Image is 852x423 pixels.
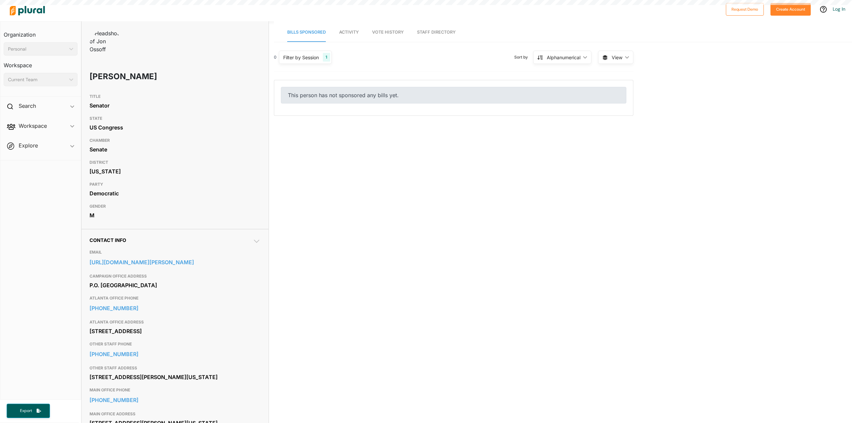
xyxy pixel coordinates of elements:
h3: CHAMBER [90,136,261,144]
a: Log In [833,6,845,12]
div: 1 [323,53,330,62]
div: Senator [90,101,261,110]
button: Request Demo [726,3,764,16]
span: Export [15,408,37,414]
div: Personal [8,46,67,53]
h3: Workspace [4,56,78,70]
a: Bills Sponsored [287,23,326,42]
div: [US_STATE] [90,166,261,176]
div: This person has not sponsored any bills yet. [281,87,626,104]
div: Alphanumerical [547,54,580,61]
h3: CAMPAIGN OFFICE ADDRESS [90,272,261,280]
h3: OTHER STAFF PHONE [90,340,261,348]
h3: MAIN OFFICE ADDRESS [90,410,261,418]
div: [STREET_ADDRESS] [90,326,261,336]
h3: MAIN OFFICE PHONE [90,386,261,394]
div: Senate [90,144,261,154]
a: [PHONE_NUMBER] [90,303,261,313]
button: Export [7,404,50,418]
h2: Search [19,102,36,109]
a: Staff Directory [417,23,456,42]
a: [PHONE_NUMBER] [90,349,261,359]
h3: DISTRICT [90,158,261,166]
span: Contact Info [90,237,126,243]
div: US Congress [90,122,261,132]
div: [STREET_ADDRESS][PERSON_NAME][US_STATE] [90,372,261,382]
a: Create Account [770,5,811,12]
div: P.O. [GEOGRAPHIC_DATA] [90,280,261,290]
div: Filter by Session [283,54,319,61]
a: [PHONE_NUMBER] [90,395,261,405]
h3: TITLE [90,93,261,101]
span: Sort by [514,54,533,60]
h1: [PERSON_NAME] [90,67,192,87]
h3: Organization [4,25,78,40]
span: View [612,54,622,61]
h3: PARTY [90,180,261,188]
h3: ATLANTA OFFICE PHONE [90,294,261,302]
h3: EMAIL [90,248,261,256]
a: Activity [339,23,359,42]
span: Activity [339,30,359,35]
button: Create Account [770,3,811,16]
a: Request Demo [726,5,764,12]
h3: STATE [90,114,261,122]
div: Current Team [8,76,67,83]
h3: ATLANTA OFFICE ADDRESS [90,318,261,326]
div: Democratic [90,188,261,198]
h3: GENDER [90,202,261,210]
a: [URL][DOMAIN_NAME][PERSON_NAME] [90,257,261,267]
div: 0 [274,54,277,60]
span: Bills Sponsored [287,30,326,35]
img: Headshot of Jon Ossoff [90,29,123,53]
h3: OTHER STAFF ADDRESS [90,364,261,372]
div: M [90,210,261,220]
span: Vote History [372,30,404,35]
a: Vote History [372,23,404,42]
